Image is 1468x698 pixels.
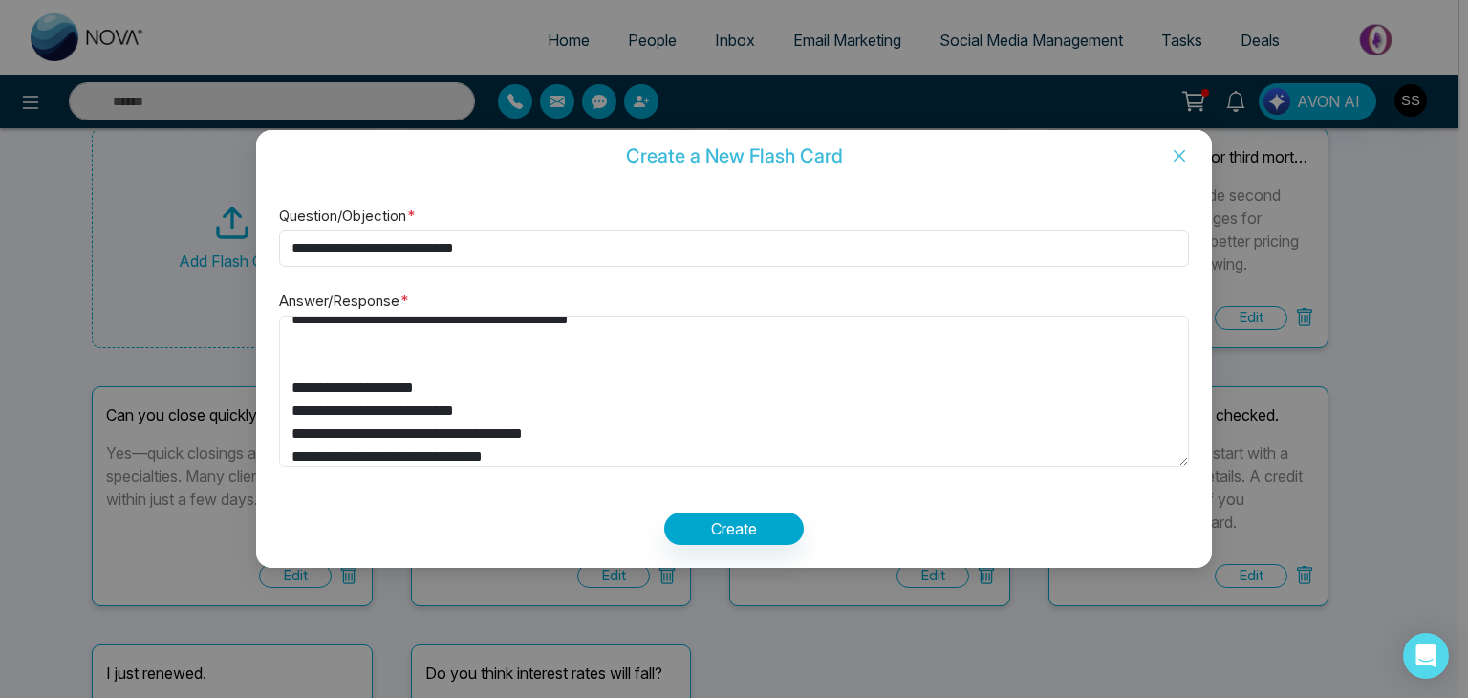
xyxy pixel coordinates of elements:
[279,290,409,313] label: Answer/Response
[1147,130,1212,182] button: Close
[1172,148,1187,164] span: close
[256,145,1212,166] div: Create a New Flash Card
[279,205,416,228] label: Question/Objection
[1403,633,1449,679] div: Open Intercom Messenger
[664,513,804,545] button: Create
